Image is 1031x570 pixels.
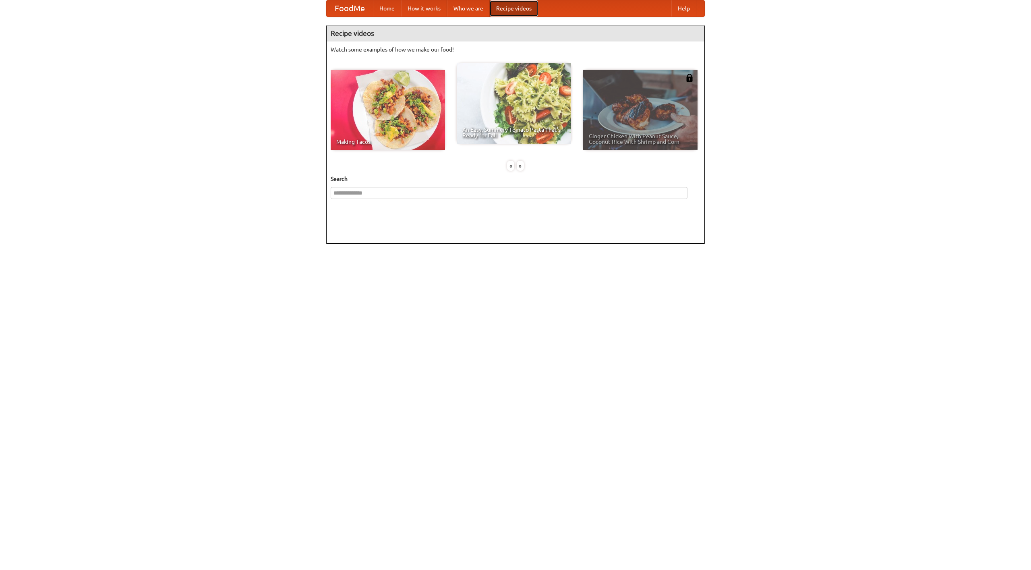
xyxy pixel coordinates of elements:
p: Watch some examples of how we make our food! [331,46,700,54]
a: How it works [401,0,447,17]
div: « [507,161,514,171]
a: Recipe videos [490,0,538,17]
img: 483408.png [685,74,694,82]
a: Help [671,0,696,17]
span: An Easy, Summery Tomato Pasta That's Ready for Fall [462,127,565,138]
a: Home [373,0,401,17]
h4: Recipe videos [327,25,704,41]
span: Making Tacos [336,139,439,145]
div: » [517,161,524,171]
h5: Search [331,175,700,183]
a: Who we are [447,0,490,17]
a: Making Tacos [331,70,445,150]
a: An Easy, Summery Tomato Pasta That's Ready for Fall [457,63,571,144]
a: FoodMe [327,0,373,17]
